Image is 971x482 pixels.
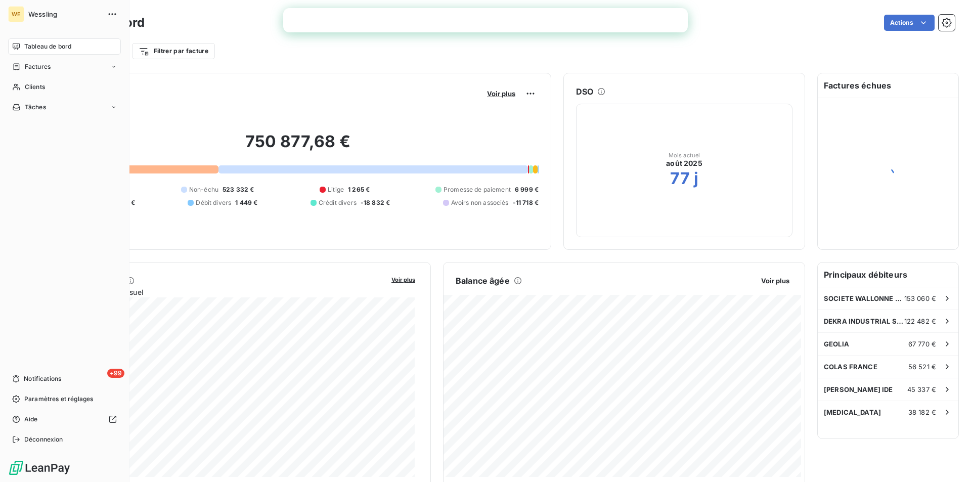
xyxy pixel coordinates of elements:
[907,385,936,393] span: 45 337 €
[196,198,231,207] span: Débit divers
[904,294,936,302] span: 153 060 €
[908,340,936,348] span: 67 770 €
[908,408,936,416] span: 38 182 €
[8,460,71,476] img: Logo LeanPay
[670,168,690,189] h2: 77
[8,99,121,115] a: Tâches
[24,415,38,424] span: Aide
[818,262,958,287] h6: Principaux débiteurs
[8,79,121,95] a: Clients
[824,363,877,371] span: COLAS FRANCE
[8,6,24,22] div: WE
[24,395,93,404] span: Paramètres et réglages
[25,103,46,112] span: Tâches
[456,275,510,287] h6: Balance âgée
[904,317,936,325] span: 122 482 €
[57,287,384,297] span: Chiffre d'affaires mensuel
[8,59,121,75] a: Factures
[24,374,61,383] span: Notifications
[283,8,688,32] iframe: Intercom live chat bannière
[824,385,893,393] span: [PERSON_NAME] IDE
[24,435,63,444] span: Déconnexion
[758,276,792,285] button: Voir plus
[694,168,698,189] h2: j
[388,275,418,284] button: Voir plus
[908,363,936,371] span: 56 521 €
[884,15,935,31] button: Actions
[328,185,344,194] span: Litige
[487,90,515,98] span: Voir plus
[576,85,593,98] h6: DSO
[132,43,215,59] button: Filtrer par facture
[818,73,958,98] h6: Factures échues
[107,369,124,378] span: +99
[8,38,121,55] a: Tableau de bord
[57,132,539,162] h2: 750 877,68 €
[319,198,357,207] span: Crédit divers
[24,42,71,51] span: Tableau de bord
[391,276,415,283] span: Voir plus
[348,185,370,194] span: 1 265 €
[8,411,121,427] a: Aide
[937,448,961,472] iframe: Intercom live chat
[513,198,539,207] span: -11 718 €
[824,408,881,416] span: [MEDICAL_DATA]
[666,158,702,168] span: août 2025
[761,277,789,285] span: Voir plus
[669,152,700,158] span: Mois actuel
[189,185,218,194] span: Non-échu
[451,198,509,207] span: Avoirs non associés
[444,185,511,194] span: Promesse de paiement
[223,185,254,194] span: 523 332 €
[28,10,101,18] span: Wessling
[484,89,518,98] button: Voir plus
[8,391,121,407] a: Paramètres et réglages
[824,317,904,325] span: DEKRA INDUSTRIAL SAS Comptabilité
[824,294,904,302] span: SOCIETE WALLONNE DES EAUX SCRL - SW
[515,185,539,194] span: 6 999 €
[361,198,390,207] span: -18 832 €
[25,62,51,71] span: Factures
[824,340,849,348] span: GEOLIA
[235,198,257,207] span: 1 449 €
[25,82,45,92] span: Clients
